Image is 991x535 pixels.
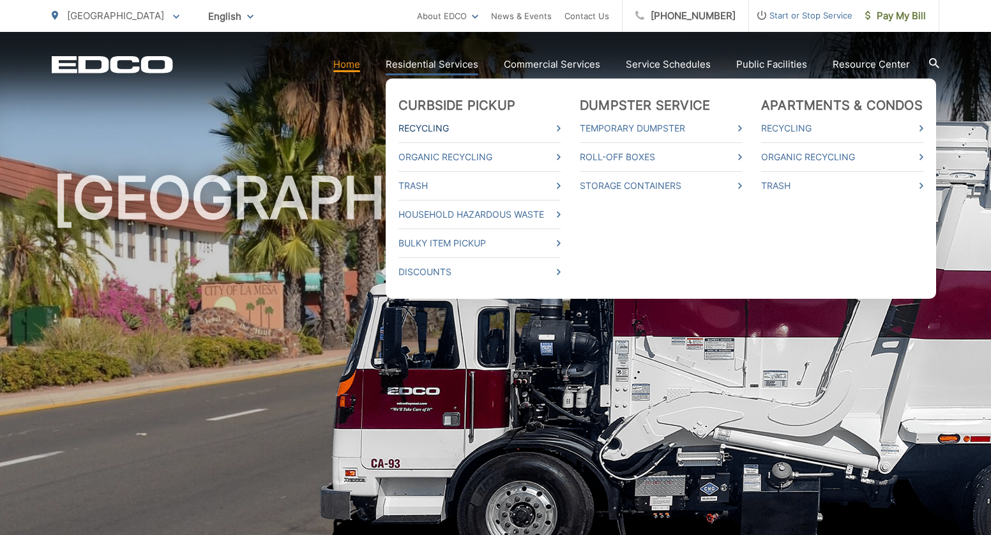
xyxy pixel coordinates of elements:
[386,57,478,72] a: Residential Services
[580,98,710,113] a: Dumpster Service
[52,56,173,73] a: EDCD logo. Return to the homepage.
[761,121,923,136] a: Recycling
[761,149,923,165] a: Organic Recycling
[761,98,923,113] a: Apartments & Condos
[580,121,742,136] a: Temporary Dumpster
[398,121,561,136] a: Recycling
[491,8,552,24] a: News & Events
[398,98,515,113] a: Curbside Pickup
[626,57,711,72] a: Service Schedules
[564,8,609,24] a: Contact Us
[333,57,360,72] a: Home
[736,57,807,72] a: Public Facilities
[580,178,742,193] a: Storage Containers
[865,8,926,24] span: Pay My Bill
[67,10,164,22] span: [GEOGRAPHIC_DATA]
[580,149,742,165] a: Roll-Off Boxes
[398,178,561,193] a: Trash
[398,264,561,280] a: Discounts
[504,57,600,72] a: Commercial Services
[199,5,263,27] span: English
[417,8,478,24] a: About EDCO
[398,149,561,165] a: Organic Recycling
[398,236,561,251] a: Bulky Item Pickup
[833,57,910,72] a: Resource Center
[398,207,561,222] a: Household Hazardous Waste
